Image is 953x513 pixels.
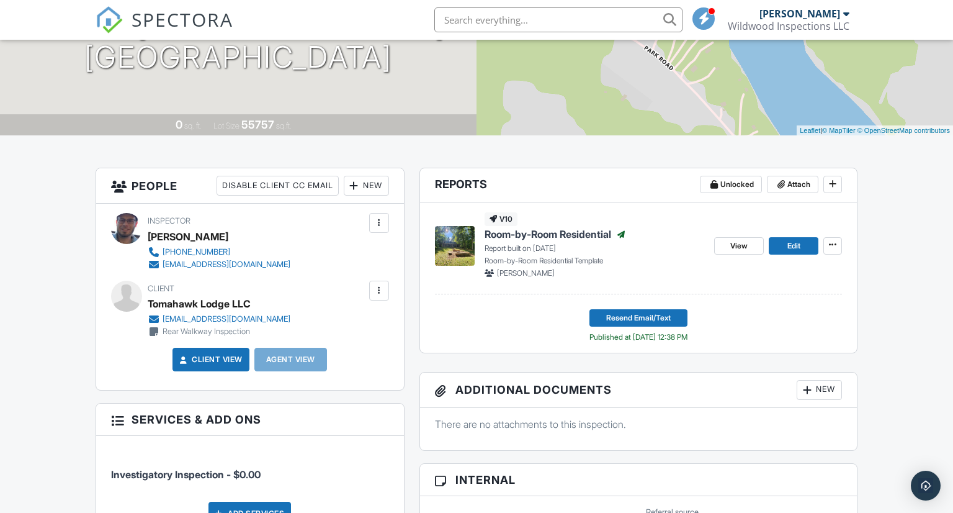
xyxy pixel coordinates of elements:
input: Search everything... [434,7,682,32]
div: Wildwood Inspections LLC [728,20,849,32]
a: [PHONE_NUMBER] [148,246,290,258]
div: [EMAIL_ADDRESS][DOMAIN_NAME] [163,314,290,324]
div: [EMAIL_ADDRESS][DOMAIN_NAME] [163,260,290,270]
a: [EMAIL_ADDRESS][DOMAIN_NAME] [148,313,290,325]
div: Rear Walkway Inspection [163,327,250,337]
div: [PERSON_NAME] [148,227,228,246]
div: New [344,176,389,196]
span: sq. ft. [184,121,202,130]
span: Lot Size [213,121,239,130]
li: Service: Investigatory Inspection [111,445,389,491]
p: There are no attachments to this inspection. [435,417,843,431]
span: Investigatory Inspection - $0.00 [111,468,261,481]
div: 55757 [241,118,274,131]
a: Leaflet [800,127,820,134]
div: [PERSON_NAME] [759,7,840,20]
h3: Additional Documents [420,373,857,408]
h1: N3932 [GEOGRAPHIC_DATA] [GEOGRAPHIC_DATA] [32,9,445,75]
span: sq.ft. [276,121,292,130]
span: SPECTORA [132,6,233,32]
a: Client View [177,353,243,366]
span: Client [148,284,174,293]
img: The Best Home Inspection Software - Spectora [96,6,123,34]
a: © MapTiler [822,127,856,134]
a: SPECTORA [96,17,233,43]
h3: Services & Add ons [96,404,404,436]
div: Disable Client CC Email [217,176,339,196]
div: Open Intercom Messenger [911,471,941,501]
div: 0 [176,118,182,131]
span: Inspector [148,216,190,225]
a: © OpenStreetMap contributors [857,127,950,134]
div: Tomahawk Lodge LLC [148,294,251,313]
h3: People [96,168,404,204]
div: New [797,380,842,400]
a: [EMAIL_ADDRESS][DOMAIN_NAME] [148,258,290,271]
h3: Internal [420,464,857,496]
div: | [797,125,953,136]
div: [PHONE_NUMBER] [163,247,230,257]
